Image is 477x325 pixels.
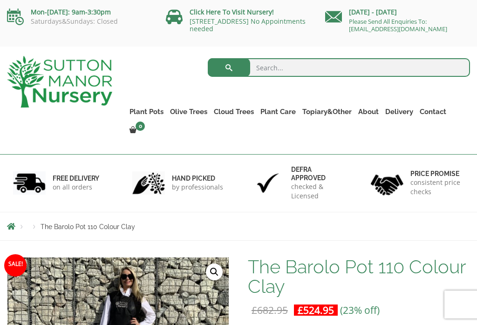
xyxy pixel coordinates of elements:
[355,105,382,118] a: About
[41,223,135,230] span: The Barolo Pot 110 Colour Clay
[252,304,288,317] bdi: 682.95
[132,171,165,195] img: 2.jpg
[136,122,145,131] span: 0
[53,183,99,192] p: on all orders
[291,165,345,182] h6: Defra approved
[4,254,27,277] span: Sale!
[416,105,450,118] a: Contact
[349,17,447,33] a: Please Send All Enquiries To: [EMAIL_ADDRESS][DOMAIN_NAME]
[167,105,211,118] a: Olive Trees
[7,18,152,25] p: Saturdays&Sundays: Closed
[172,183,223,192] p: by professionals
[340,304,380,317] span: (23% off)
[190,17,306,33] a: [STREET_ADDRESS] No Appointments needed
[257,105,299,118] a: Plant Care
[13,171,46,195] img: 1.jpg
[410,178,464,196] p: consistent price checks
[126,105,167,118] a: Plant Pots
[53,174,99,183] h6: FREE DELIVERY
[298,304,303,317] span: £
[208,58,470,77] input: Search...
[7,223,470,230] nav: Breadcrumbs
[382,105,416,118] a: Delivery
[211,105,257,118] a: Cloud Trees
[7,7,152,18] p: Mon-[DATE]: 9am-3:30pm
[252,171,284,195] img: 3.jpg
[298,304,334,317] bdi: 524.95
[190,7,274,16] a: Click Here To Visit Nursery!
[291,182,345,201] p: checked & Licensed
[299,105,355,118] a: Topiary&Other
[252,304,257,317] span: £
[172,174,223,183] h6: hand picked
[325,7,470,18] p: [DATE] - [DATE]
[7,56,112,108] img: logo
[410,169,464,178] h6: Price promise
[248,257,470,296] h1: The Barolo Pot 110 Colour Clay
[371,169,403,197] img: 4.jpg
[126,124,148,137] a: 0
[206,264,223,280] a: View full-screen image gallery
